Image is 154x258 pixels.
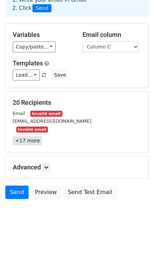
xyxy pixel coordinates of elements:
[119,224,154,258] div: Tiện ích trò chuyện
[13,163,141,171] h5: Advanced
[13,70,40,80] a: Load...
[13,118,91,124] small: [EMAIL_ADDRESS][DOMAIN_NAME]
[32,4,51,13] span: Send
[13,99,141,107] h5: 20 Recipients
[13,136,42,145] a: +17 more
[30,186,61,199] a: Preview
[5,186,29,199] a: Send
[13,59,43,67] a: Templates
[30,111,62,117] small: Invalid email
[51,70,69,80] button: Save
[82,31,142,39] h5: Email column
[13,111,25,116] small: Email
[119,224,154,258] iframe: Chat Widget
[63,186,117,199] a: Send Test Email
[16,127,48,133] small: Invalid email
[13,41,56,52] a: Copy/paste...
[13,31,72,39] h5: Variables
